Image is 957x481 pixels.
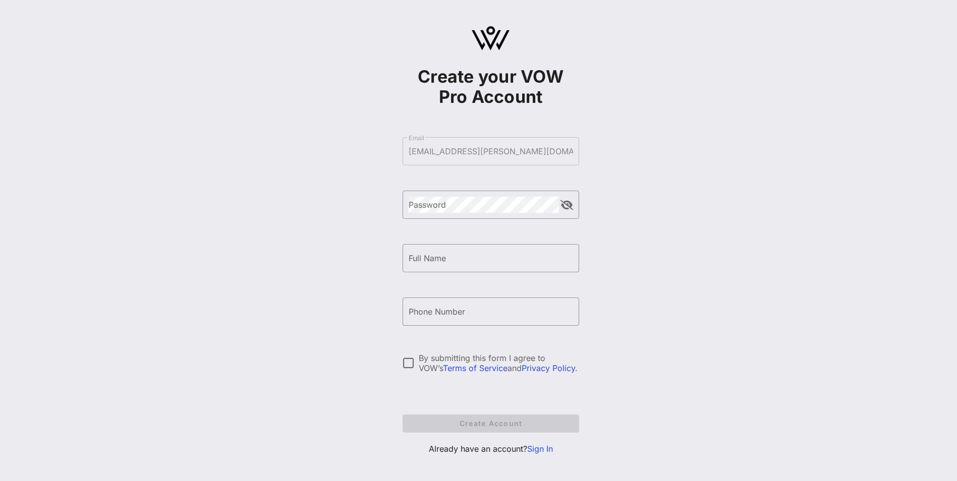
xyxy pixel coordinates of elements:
button: append icon [560,200,573,210]
div: By submitting this form I agree to VOW’s and . [419,353,579,373]
p: Already have an account? [403,443,579,455]
img: logo.svg [472,26,510,50]
a: Privacy Policy [522,363,575,373]
h1: Create your VOW Pro Account [403,67,579,107]
a: Sign In [527,444,553,454]
a: Terms of Service [443,363,508,373]
label: Email [409,134,424,142]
